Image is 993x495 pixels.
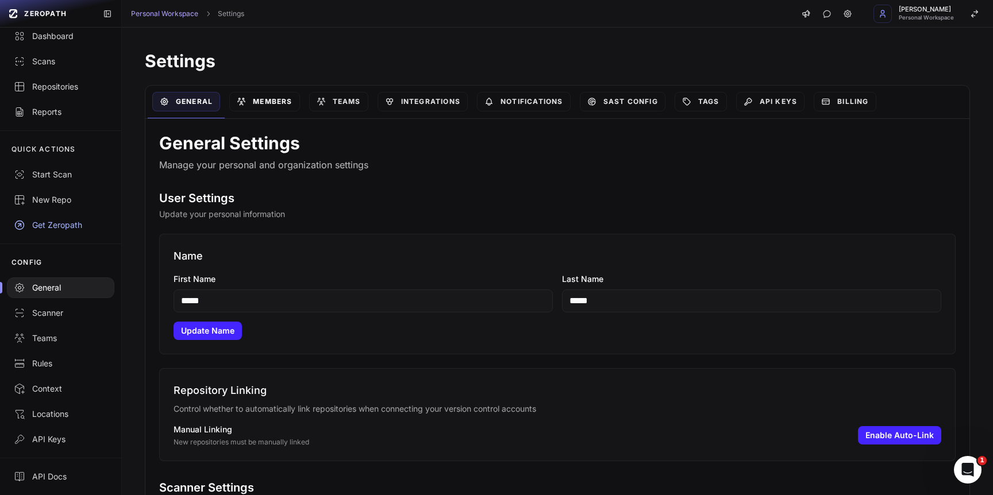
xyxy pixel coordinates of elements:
[131,9,198,18] a: Personal Workspace
[562,273,941,285] label: Last Name
[858,426,941,444] button: Enable Auto-Link
[159,208,956,220] p: Update your personal information
[675,92,727,111] a: Tags
[14,408,107,420] div: Locations
[204,10,212,18] svg: chevron right,
[174,273,553,285] label: First Name
[14,81,107,92] div: Repositories
[977,456,987,465] span: 1
[174,322,242,340] button: Update Name
[218,9,244,18] a: Settings
[14,56,107,67] div: Scans
[174,248,941,264] h3: Name
[229,92,299,111] a: Members
[159,190,956,206] h2: User Settings
[14,358,107,369] div: Rules
[131,9,244,18] nav: breadcrumb
[14,471,107,482] div: API Docs
[5,5,94,23] a: ZEROPATH
[152,92,220,111] a: General
[159,133,956,153] h1: General Settings
[14,194,107,206] div: New Repo
[736,92,805,111] a: API Keys
[580,92,665,111] a: SAST Config
[14,30,107,42] div: Dashboard
[174,438,309,447] p: New repositories must be manually linked
[11,145,76,154] p: QUICK ACTIONS
[24,9,67,18] span: ZEROPATH
[378,92,468,111] a: Integrations
[14,332,107,344] div: Teams
[14,434,107,445] div: API Keys
[14,106,107,118] div: Reports
[309,92,368,111] a: Teams
[954,456,982,484] iframe: Intercom live chat
[159,158,956,172] p: Manage your personal and organization settings
[14,169,107,180] div: Start Scan
[174,382,941,399] h3: Repository Linking
[899,6,954,13] span: [PERSON_NAME]
[145,51,970,71] h1: Settings
[814,92,876,111] a: Billing
[14,383,107,395] div: Context
[899,15,954,21] span: Personal Workspace
[174,403,941,415] p: Control whether to automatically link repositories when connecting your version control accounts
[477,92,571,111] a: Notifications
[14,282,107,293] div: General
[14,219,107,231] div: Get Zeropath
[11,258,42,267] p: CONFIG
[174,424,309,435] p: Manual Linking
[14,307,107,319] div: Scanner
